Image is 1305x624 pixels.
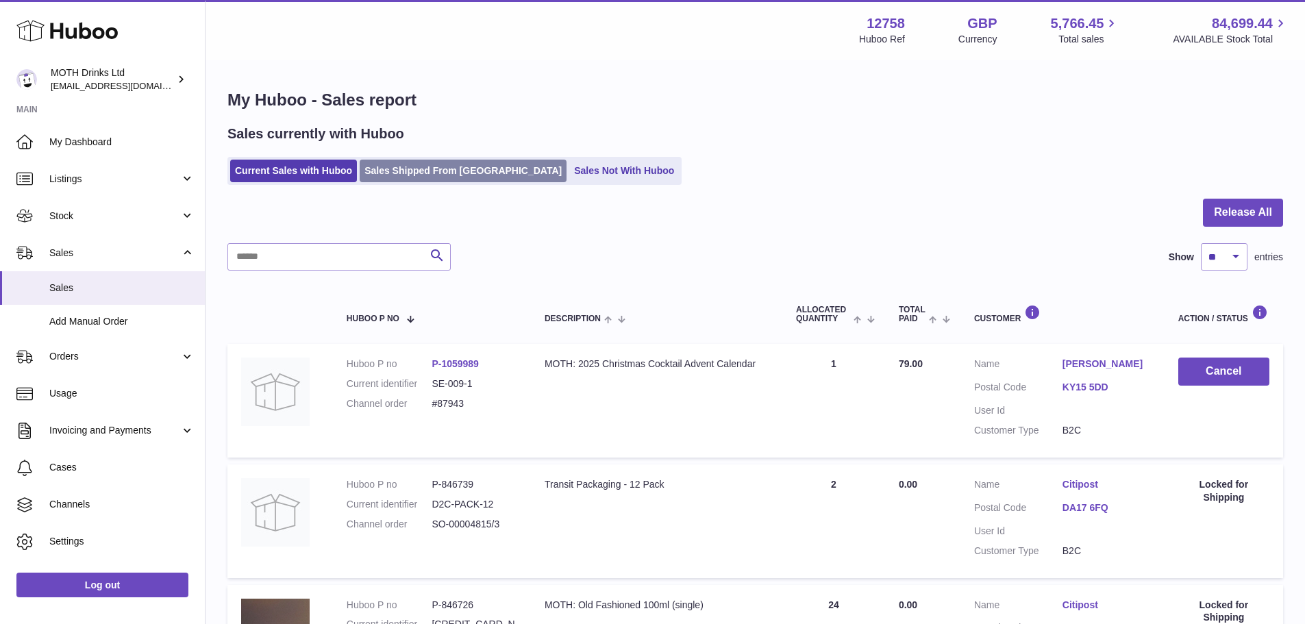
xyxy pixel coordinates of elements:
a: Citipost [1062,599,1151,612]
dt: Customer Type [974,545,1062,558]
dt: Huboo P no [347,358,432,371]
span: entries [1254,251,1283,264]
span: Huboo P no [347,314,399,323]
span: Settings [49,535,195,548]
dt: Current identifier [347,498,432,511]
img: internalAdmin-12758@internal.huboo.com [16,69,37,90]
label: Show [1169,251,1194,264]
div: MOTH: 2025 Christmas Cocktail Advent Calendar [545,358,769,371]
button: Cancel [1178,358,1269,386]
img: no-photo.jpg [241,478,310,547]
a: Sales Not With Huboo [569,160,679,182]
div: Action / Status [1178,305,1269,323]
dt: User Id [974,525,1062,538]
dt: Channel order [347,518,432,531]
a: Sales Shipped From [GEOGRAPHIC_DATA] [360,160,567,182]
dt: Customer Type [974,424,1062,437]
span: Sales [49,282,195,295]
span: 5,766.45 [1051,14,1104,33]
dt: Current identifier [347,377,432,390]
dt: Name [974,478,1062,495]
td: 2 [782,464,885,578]
span: Channels [49,498,195,511]
span: 84,699.44 [1212,14,1273,33]
span: Description [545,314,601,323]
dd: SE-009-1 [432,377,517,390]
span: Total paid [899,305,925,323]
button: Release All [1203,199,1283,227]
dd: B2C [1062,545,1151,558]
a: Citipost [1062,478,1151,491]
a: Current Sales with Huboo [230,160,357,182]
a: KY15 5DD [1062,381,1151,394]
dt: Huboo P no [347,478,432,491]
h1: My Huboo - Sales report [227,89,1283,111]
span: Total sales [1058,33,1119,46]
span: 0.00 [899,599,917,610]
span: Stock [49,210,180,223]
dd: SO-00004815/3 [432,518,517,531]
div: MOTH: Old Fashioned 100ml (single) [545,599,769,612]
span: 0.00 [899,479,917,490]
div: Customer [974,305,1151,323]
dd: B2C [1062,424,1151,437]
strong: GBP [967,14,997,33]
a: P-1059989 [432,358,479,369]
a: 84,699.44 AVAILABLE Stock Total [1173,14,1289,46]
a: DA17 6FQ [1062,501,1151,514]
span: [EMAIL_ADDRESS][DOMAIN_NAME] [51,80,201,91]
div: Huboo Ref [859,33,905,46]
dt: Postal Code [974,381,1062,397]
a: 5,766.45 Total sales [1051,14,1120,46]
div: MOTH Drinks Ltd [51,66,174,92]
span: Cases [49,461,195,474]
dd: D2C-PACK-12 [432,498,517,511]
div: Locked for Shipping [1178,478,1269,504]
dt: Name [974,599,1062,615]
div: Transit Packaging - 12 Pack [545,478,769,491]
span: Orders [49,350,180,363]
dt: Channel order [347,397,432,410]
span: Add Manual Order [49,315,195,328]
strong: 12758 [867,14,905,33]
dd: #87943 [432,397,517,410]
span: Listings [49,173,180,186]
span: Invoicing and Payments [49,424,180,437]
a: [PERSON_NAME] [1062,358,1151,371]
dd: P-846739 [432,478,517,491]
span: ALLOCATED Quantity [796,305,850,323]
span: AVAILABLE Stock Total [1173,33,1289,46]
dt: Huboo P no [347,599,432,612]
img: no-photo.jpg [241,358,310,426]
span: My Dashboard [49,136,195,149]
span: Usage [49,387,195,400]
dd: P-846726 [432,599,517,612]
span: 79.00 [899,358,923,369]
dt: User Id [974,404,1062,417]
div: Currency [958,33,997,46]
a: Log out [16,573,188,597]
td: 1 [782,344,885,458]
dt: Name [974,358,1062,374]
span: Sales [49,247,180,260]
dt: Postal Code [974,501,1062,518]
h2: Sales currently with Huboo [227,125,404,143]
